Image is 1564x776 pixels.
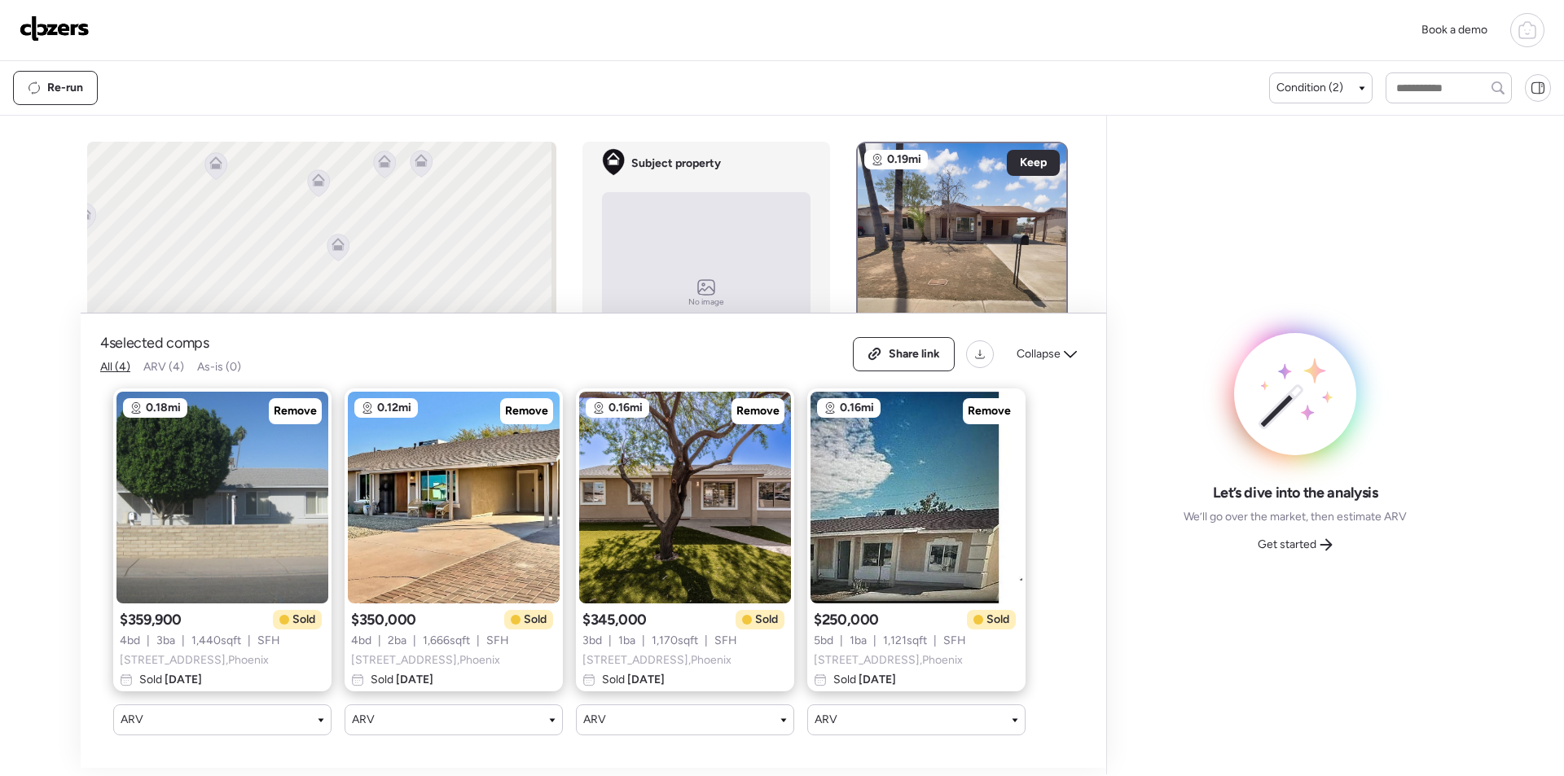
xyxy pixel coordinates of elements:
[582,610,647,629] span: $345,000
[582,633,602,649] span: 3 bd
[642,633,645,649] span: |
[814,610,879,629] span: $250,000
[856,673,896,686] span: [DATE]
[139,672,202,688] span: Sold
[120,633,140,649] span: 4 bd
[883,633,927,649] span: 1,121 sqft
[850,633,867,649] span: 1 ba
[413,633,416,649] span: |
[1276,80,1343,96] span: Condition (2)
[714,633,737,649] span: SFH
[833,672,896,688] span: Sold
[608,400,643,416] span: 0.16mi
[351,633,371,649] span: 4 bd
[631,156,721,172] span: Subject property
[608,633,612,649] span: |
[388,633,406,649] span: 2 ba
[477,633,480,649] span: |
[162,673,202,686] span: [DATE]
[393,673,433,686] span: [DATE]
[423,633,470,649] span: 1,666 sqft
[156,633,175,649] span: 3 ba
[840,400,874,416] span: 0.16mi
[143,360,184,374] span: ARV (4)
[986,612,1009,628] span: Sold
[120,652,269,669] span: [STREET_ADDRESS] , Phoenix
[1258,537,1316,553] span: Get started
[257,633,280,649] span: SFH
[602,672,665,688] span: Sold
[351,652,500,669] span: [STREET_ADDRESS] , Phoenix
[292,612,315,628] span: Sold
[100,333,209,353] span: 4 selected comps
[755,612,778,628] span: Sold
[120,610,182,629] span: $359,900
[378,633,381,649] span: |
[1020,155,1047,171] span: Keep
[582,652,731,669] span: [STREET_ADDRESS] , Phoenix
[20,15,90,42] img: Logo
[583,712,606,728] span: ARV
[197,360,241,374] span: As-is (0)
[934,633,937,649] span: |
[274,403,317,419] span: Remove
[688,296,724,309] span: No image
[1421,23,1487,37] span: Book a demo
[191,633,241,649] span: 1,440 sqft
[121,712,143,728] span: ARV
[652,633,698,649] span: 1,170 sqft
[815,712,837,728] span: ARV
[351,610,416,629] span: $350,000
[505,403,548,419] span: Remove
[1017,346,1061,362] span: Collapse
[889,346,940,362] span: Share link
[618,633,635,649] span: 1 ba
[625,673,665,686] span: [DATE]
[147,633,150,649] span: |
[146,400,181,416] span: 0.18mi
[887,151,921,168] span: 0.19mi
[736,403,780,419] span: Remove
[1213,483,1378,502] span: Let’s dive into the analysis
[814,633,833,649] span: 5 bd
[873,633,876,649] span: |
[943,633,966,649] span: SFH
[524,612,547,628] span: Sold
[182,633,185,649] span: |
[968,403,1011,419] span: Remove
[1184,509,1407,525] span: We’ll go over the market, then estimate ARV
[352,712,375,728] span: ARV
[47,80,83,96] span: Re-run
[248,633,251,649] span: |
[371,672,433,688] span: Sold
[840,633,843,649] span: |
[100,360,130,374] span: All (4)
[486,633,509,649] span: SFH
[814,652,963,669] span: [STREET_ADDRESS] , Phoenix
[377,400,411,416] span: 0.12mi
[705,633,708,649] span: |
